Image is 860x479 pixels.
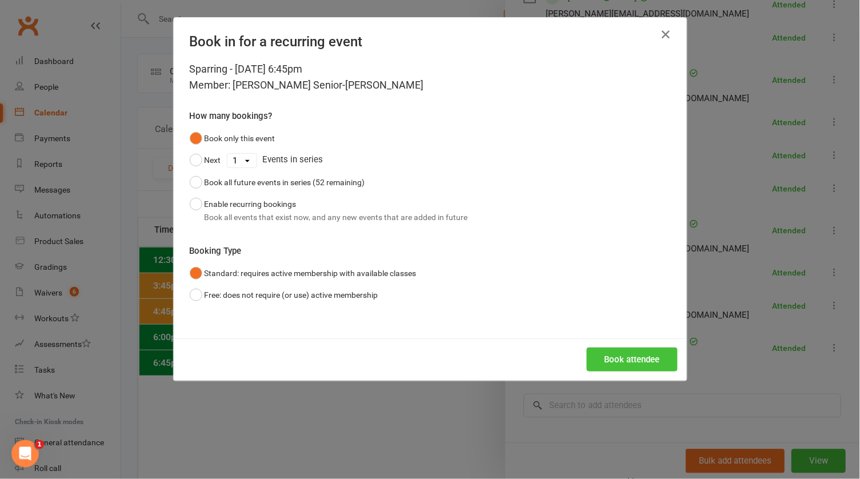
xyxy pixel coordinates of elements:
button: Standard: requires active membership with available classes [190,262,417,284]
div: Sparring - [DATE] 6:45pm Member: [PERSON_NAME] Senior-[PERSON_NAME] [190,61,671,93]
span: 1 [35,440,44,449]
button: Book all future events in series (52 remaining) [190,171,365,193]
button: Free: does not require (or use) active membership [190,284,378,306]
h4: Book in for a recurring event [190,34,671,50]
div: Book all future events in series (52 remaining) [205,176,365,189]
label: How many bookings? [190,109,273,123]
button: Close [657,25,675,43]
iframe: Intercom live chat [11,440,39,468]
div: Events in series [190,149,671,171]
button: Book only this event [190,127,275,149]
div: Book all events that exist now, and any new events that are added in future [205,211,468,223]
label: Booking Type [190,244,242,258]
button: Book attendee [587,348,678,372]
button: Enable recurring bookingsBook all events that exist now, and any new events that are added in future [190,193,468,228]
button: Next [190,149,221,171]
